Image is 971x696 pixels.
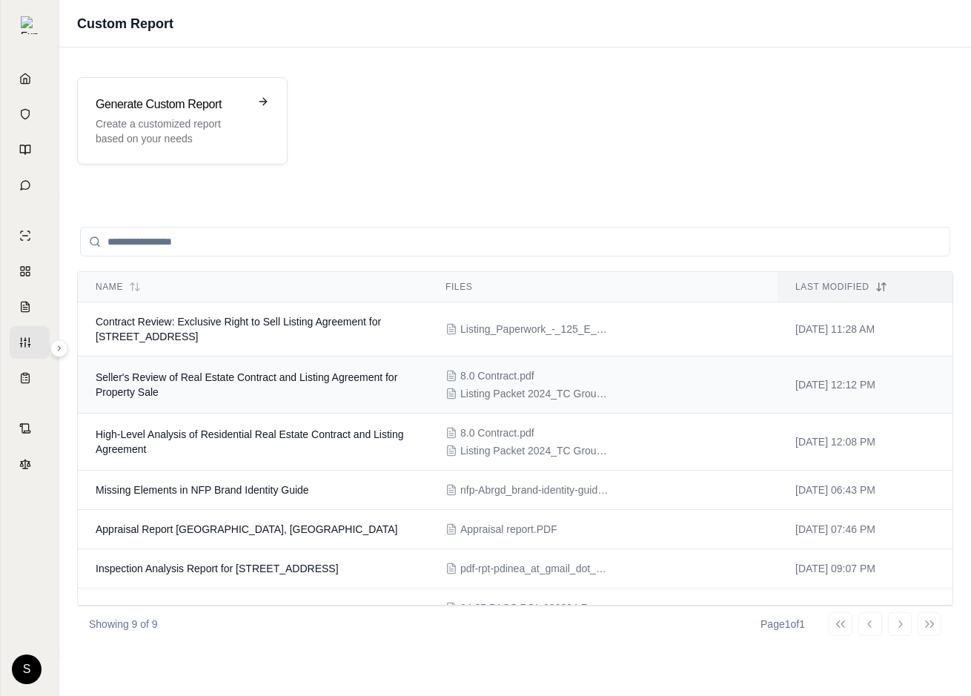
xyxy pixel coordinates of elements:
p: Create a customized report based on your needs [96,116,248,146]
a: Chat [10,169,50,202]
div: S [12,654,42,684]
img: Expand sidebar [21,16,39,34]
span: Listing Packet 2024_TC Group.pdf [460,386,609,401]
div: Name [96,281,410,293]
a: Contract Analysis [10,412,50,445]
a: Coverage Table [10,362,50,394]
td: [DATE] 09:07 PM [778,549,952,589]
span: Listing_Paperwork_-_125_E_13th_St.pdf [460,322,609,337]
span: 8.0 Contract.pdf [460,368,534,383]
a: Custom Report [10,326,50,359]
span: Contract Review: Exclusive Right to Sell Listing Agreement for 125 E 13th St Unit 1213 [96,316,381,342]
span: Listing Packet 2024_TC Group.pdf [460,443,609,458]
a: Policy Comparisons [10,255,50,288]
span: High-Level Analysis of Residential Real Estate Contract and Listing Agreement [96,428,404,455]
span: 24 25 PACC POL 030224 Renewal Policy.pdf [460,600,609,615]
span: Missing Elements in NFP Brand Identity Guide [96,484,309,496]
span: pdf-rpt-pdinea_at_gmail_dot_com-2025-5-27-16-22-12.pdf [460,561,609,576]
td: [DATE] 12:08 PM [778,414,952,471]
a: Single Policy [10,219,50,252]
span: Appraisal report.PDF [460,522,557,537]
a: Claim Coverage [10,291,50,323]
td: [DATE] 12:12 PM [778,357,952,414]
a: Home [10,62,50,95]
p: Showing 9 of 9 [89,617,158,632]
th: Files [428,272,778,302]
span: nfp-Abrgd_brand-identity-guide_Aon_2025 (2).pdf [460,483,609,497]
td: [DATE] 12:11 PM [778,589,952,669]
td: [DATE] 06:43 PM [778,471,952,510]
a: Documents Vault [10,98,50,130]
span: 8.0 Contract.pdf [460,425,534,440]
span: Inspection Analysis Report for 1726 Fieldwood Drive [96,563,339,574]
a: Prompt Library [10,133,50,166]
button: Expand sidebar [15,10,44,40]
button: Expand sidebar [50,339,68,357]
a: Legal Search Engine [10,448,50,480]
td: [DATE] 11:28 AM [778,302,952,357]
td: [DATE] 07:46 PM [778,510,952,549]
span: Appraisal Report Northbrook, IL [96,523,397,535]
div: Last modified [795,281,935,293]
div: Page 1 of 1 [760,617,805,632]
span: Seller's Review of Real Estate Contract and Listing Agreement for Property Sale [96,371,397,398]
h1: Custom Report [77,13,173,34]
h3: Generate Custom Report [96,96,248,113]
